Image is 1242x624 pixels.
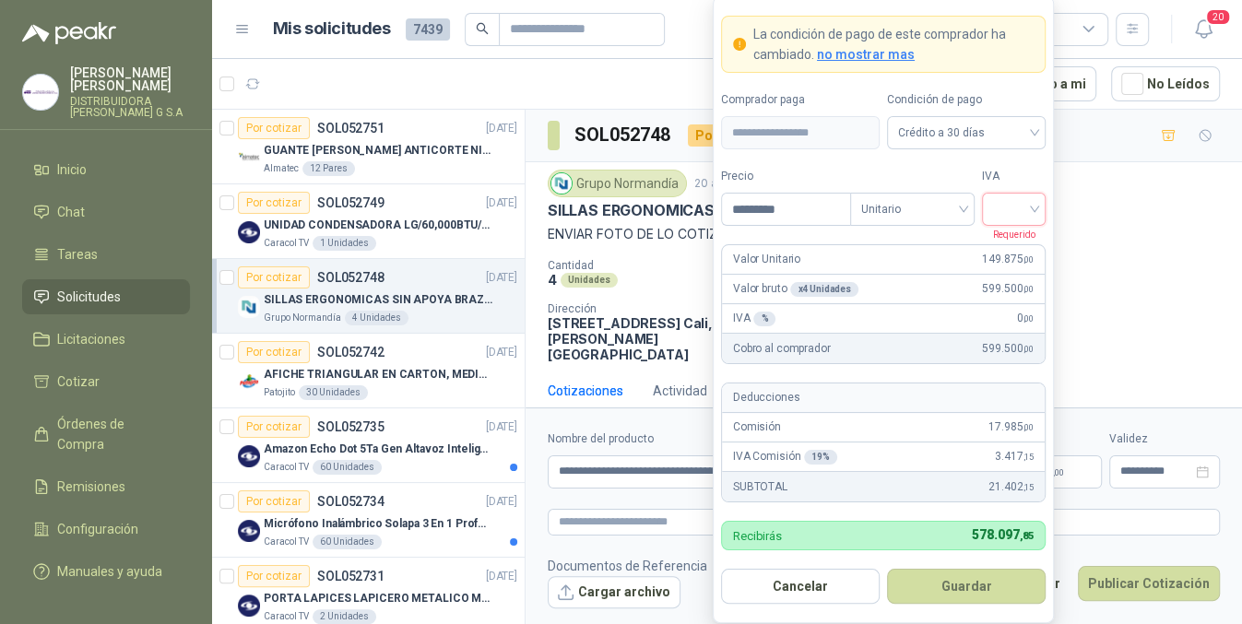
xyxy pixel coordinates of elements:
div: Unidades [561,273,618,288]
p: SOL052748 [317,271,384,284]
p: Documentos de Referencia [548,556,707,576]
p: Grupo Normandía [264,311,341,325]
div: 60 Unidades [313,535,382,549]
a: Chat [22,194,190,230]
span: 599.500 [982,340,1034,358]
span: ,15 [1023,452,1034,462]
button: 20 [1187,13,1220,46]
p: Dirección [548,302,744,315]
div: Por cotizar [238,117,310,139]
span: Manuales y ayuda [57,561,162,582]
span: exclamation-circle [733,38,746,51]
p: Caracol TV [264,535,309,549]
p: ENVIAR FOTO DE LO COTIZADO [548,224,1220,244]
span: 149.875 [982,251,1034,268]
h3: SOL052748 [574,121,673,149]
span: 7439 [406,18,450,41]
p: SOL052735 [317,420,384,433]
span: search [476,22,489,35]
p: Caracol TV [264,609,309,624]
p: SILLAS ERGONOMICAS SIN APOYA BRAZOS [548,201,862,220]
span: 0 [1047,466,1064,477]
img: Company Logo [551,173,572,194]
a: Por cotizarSOL052751[DATE] Company LogoGUANTE [PERSON_NAME] ANTICORTE NIV 5 TALLA LAlmatec12 Pares [212,110,525,184]
span: ,00 [1023,422,1034,432]
a: Por cotizarSOL052735[DATE] Company LogoAmazon Echo Dot 5Ta Gen Altavoz Inteligente Alexa AzulCara... [212,408,525,483]
label: Precio [721,168,850,185]
p: GUANTE [PERSON_NAME] ANTICORTE NIV 5 TALLA L [264,142,493,159]
p: SOL052742 [317,346,384,359]
p: Requerido [982,226,1035,242]
p: SOL052749 [317,196,384,209]
button: Publicar Cotización [1078,566,1220,601]
div: 1 Unidades [313,236,376,251]
label: Nombre del producto [548,430,845,448]
p: Patojito [264,385,295,400]
a: Por cotizarSOL052742[DATE] Company LogoAFICHE TRIANGULAR EN CARTON, MEDIDAS 30 CM X 45 CMPatojito... [212,334,525,408]
a: Inicio [22,152,190,187]
a: Manuales y ayuda [22,554,190,589]
span: 0 [1016,310,1033,327]
a: Remisiones [22,469,190,504]
div: % [753,312,775,326]
a: Cotizar [22,364,190,399]
span: Solicitudes [57,287,121,307]
p: [DATE] [486,418,517,436]
div: Por cotizar [238,266,310,288]
a: Solicitudes [22,279,190,314]
p: Cobro al comprador [733,340,830,358]
button: Cargar archivo [548,576,680,609]
label: Comprador paga [721,91,880,109]
p: La condición de pago de este comprador ha cambiado. [753,24,1034,65]
span: Cotizar [57,371,100,392]
span: ,00 [1023,284,1034,294]
p: IVA Comisión [733,448,837,465]
span: Configuración [57,519,138,539]
span: ,00 [1023,344,1034,354]
span: Inicio [57,159,87,180]
img: Company Logo [238,445,260,467]
a: Por cotizarSOL052749[DATE] Company LogoUNIDAD CONDENSADORA LG/60,000BTU/220V/R410A: ICaracol TV1 ... [212,184,525,259]
button: No Leídos [1111,66,1220,101]
span: Crédito a 30 días [898,119,1035,147]
p: SOL052734 [317,495,384,508]
p: 20 ago, 2025 [694,175,764,193]
span: Remisiones [57,477,125,497]
div: Por cotizar [238,565,310,587]
img: Logo peakr [22,22,116,44]
p: SUBTOTAL [733,478,787,496]
p: Almatec [264,161,299,176]
a: Configuración [22,512,190,547]
div: Actividad [653,381,707,401]
p: Recibirás [733,530,782,542]
div: 19 % [804,450,837,465]
label: Flete [1028,430,1102,448]
img: Company Logo [23,75,58,110]
button: Guardar [887,569,1046,604]
p: SOL052751 [317,122,384,135]
div: Por cotizar [238,341,310,363]
p: Cantidad [548,259,783,272]
a: Por cotizarSOL052734[DATE] Company LogoMicrófono Inalámbrico Solapa 3 En 1 Profesional F11-2 X2Ca... [212,483,525,558]
p: IVA [733,310,775,327]
p: 4 [548,272,557,288]
p: SILLAS ERGONOMICAS SIN APOYA BRAZOS [264,291,493,309]
p: Micrófono Inalámbrico Solapa 3 En 1 Profesional F11-2 X2 [264,515,493,533]
p: [STREET_ADDRESS] Cali , [PERSON_NAME][GEOGRAPHIC_DATA] [548,315,744,362]
p: Deducciones [733,389,799,406]
span: Unitario [861,195,964,223]
div: Por cotizar [688,124,773,147]
p: Comisión [733,418,781,436]
span: 21.402 [988,478,1034,496]
p: Valor Unitario [733,251,800,268]
div: Por cotizar [238,490,310,512]
span: Tareas [57,244,98,265]
button: Cancelar [721,569,880,604]
div: 12 Pares [302,161,355,176]
div: Por cotizar [238,192,310,214]
p: Amazon Echo Dot 5Ta Gen Altavoz Inteligente Alexa Azul [264,441,493,458]
p: Caracol TV [264,236,309,251]
div: Por cotizar [238,416,310,438]
img: Company Logo [238,296,260,318]
p: Valor bruto [733,280,858,298]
